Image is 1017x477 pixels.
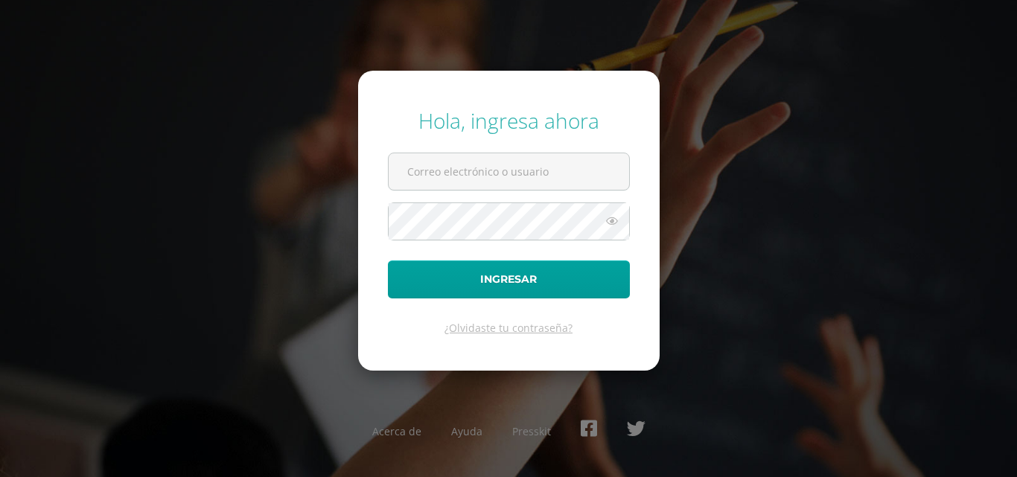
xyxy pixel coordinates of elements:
[444,321,573,335] a: ¿Olvidaste tu contraseña?
[512,424,551,438] a: Presskit
[388,260,630,298] button: Ingresar
[388,106,630,135] div: Hola, ingresa ahora
[372,424,421,438] a: Acerca de
[451,424,482,438] a: Ayuda
[389,153,629,190] input: Correo electrónico o usuario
